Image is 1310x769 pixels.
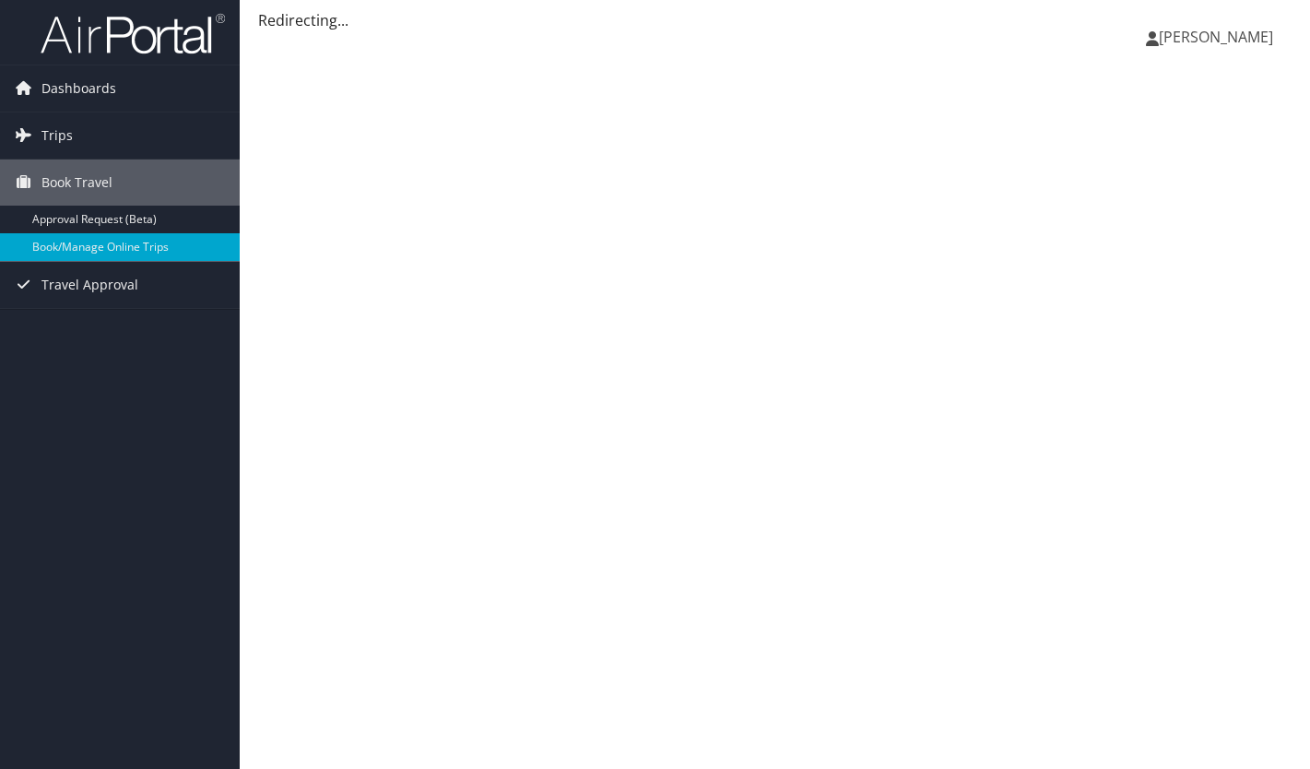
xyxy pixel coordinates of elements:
[41,262,138,308] span: Travel Approval
[1159,27,1273,47] span: [PERSON_NAME]
[41,160,112,206] span: Book Travel
[41,12,225,55] img: airportal-logo.png
[41,112,73,159] span: Trips
[41,65,116,112] span: Dashboards
[258,9,1292,31] div: Redirecting...
[1146,9,1292,65] a: [PERSON_NAME]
